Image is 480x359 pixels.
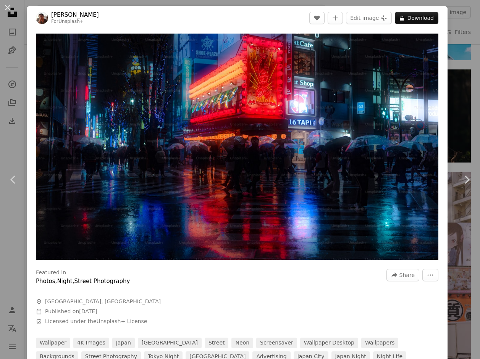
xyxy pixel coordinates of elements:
a: screensaver [256,338,297,348]
img: Go to Raphael Lopes's profile [36,12,48,24]
a: [GEOGRAPHIC_DATA] [138,338,202,348]
span: Share [399,269,415,281]
a: wallpaper desktop [300,338,358,348]
a: Unsplash+ [58,19,84,24]
img: a group of people walking down a street at night [36,34,438,260]
time: January 26, 2023 at 10:53:15 PM GMT+8 [79,308,97,314]
span: Published on [45,308,97,314]
a: Next [453,143,480,216]
a: Unsplash+ License [97,318,147,324]
a: wallpaper [36,338,70,348]
div: For [51,19,99,25]
a: wallpapers [361,338,398,348]
a: Night [57,278,72,285]
button: Download [395,12,438,24]
a: 4K Images [73,338,109,348]
button: Zoom in on this image [36,34,438,260]
button: Edit image [346,12,392,24]
button: Add to Collection [328,12,343,24]
a: Photos [36,278,55,285]
span: , [73,278,74,285]
button: Share this image [386,269,419,281]
span: [GEOGRAPHIC_DATA], [GEOGRAPHIC_DATA] [45,298,161,306]
button: Like [309,12,325,24]
button: More Actions [422,269,438,281]
span: , [55,278,57,285]
a: [PERSON_NAME] [51,11,99,19]
a: japan [112,338,135,348]
span: Licensed under the [45,318,147,325]
a: street [205,338,229,348]
a: Street Photography [74,278,130,285]
h3: Featured in [36,269,66,277]
a: neon [231,338,253,348]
